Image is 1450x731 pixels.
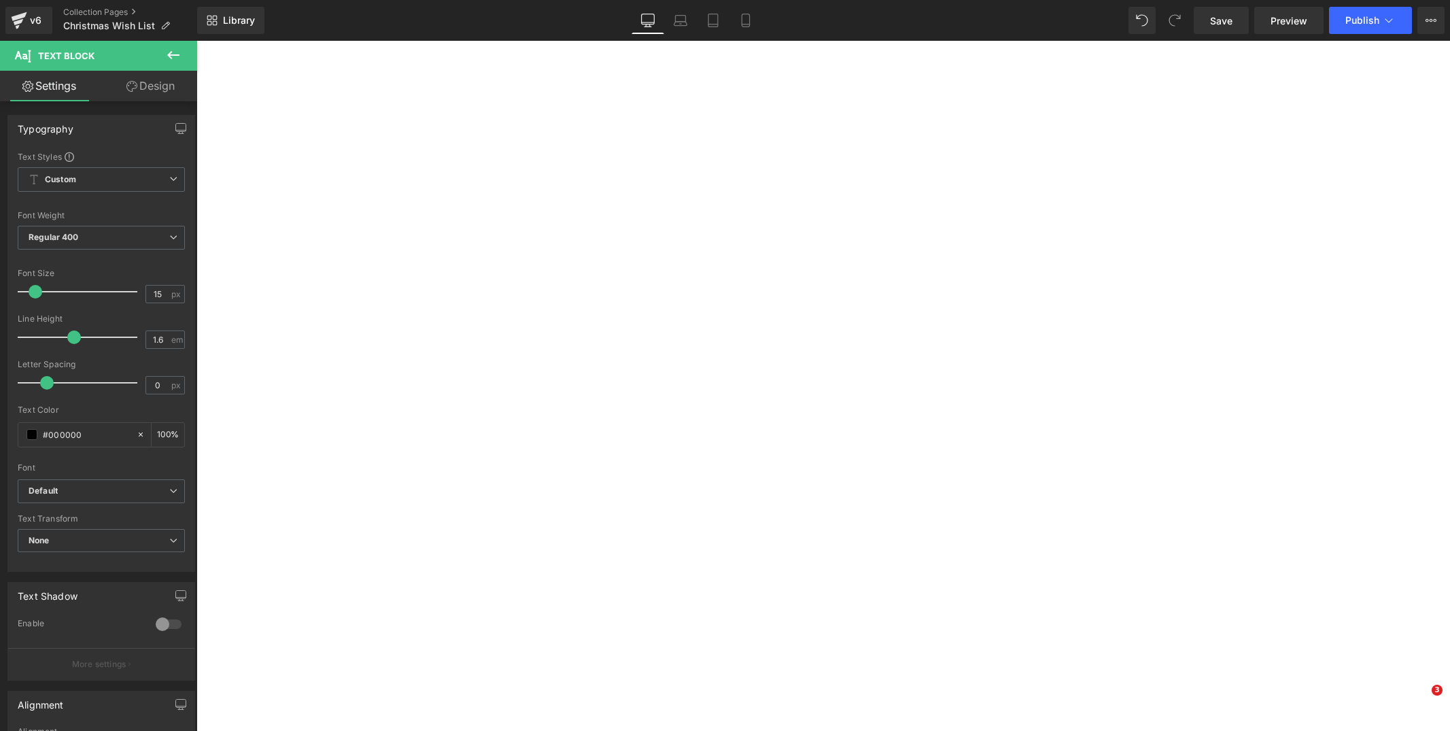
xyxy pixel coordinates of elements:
span: px [171,290,183,299]
a: Desktop [632,7,664,34]
div: Text Color [18,405,185,415]
b: Regular 400 [29,232,79,242]
button: Undo [1128,7,1156,34]
a: New Library [197,7,264,34]
a: Mobile [729,7,762,34]
div: Enable [18,618,142,632]
div: Letter Spacing [18,360,185,369]
span: px [171,381,183,390]
button: More [1417,7,1445,34]
a: Preview [1254,7,1324,34]
div: Font Size [18,269,185,278]
div: Font Weight [18,211,185,220]
button: Publish [1329,7,1412,34]
span: Text Block [38,50,94,61]
button: Redo [1161,7,1188,34]
span: 3 [1432,685,1443,696]
div: Text Styles [18,151,185,162]
div: Alignment [18,692,64,711]
span: em [171,335,183,344]
span: Library [223,14,255,27]
iframe: Intercom live chat [1404,685,1436,717]
div: v6 [27,12,44,29]
div: Typography [18,116,73,135]
a: Laptop [664,7,697,34]
span: Publish [1345,15,1379,26]
b: None [29,535,50,545]
div: Text Transform [18,514,185,524]
div: Line Height [18,314,185,324]
a: v6 [5,7,52,34]
button: More settings [8,648,194,680]
p: More settings [72,658,126,670]
input: Color [43,427,130,442]
b: Custom [45,174,76,186]
span: Save [1210,14,1232,28]
span: Preview [1271,14,1307,28]
a: Tablet [697,7,729,34]
a: Collection Pages [63,7,197,18]
a: Design [101,71,200,101]
span: Christmas Wish List [63,20,155,31]
div: % [152,423,184,447]
div: Font [18,463,185,473]
div: Text Shadow [18,583,77,602]
i: Default [29,486,58,497]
